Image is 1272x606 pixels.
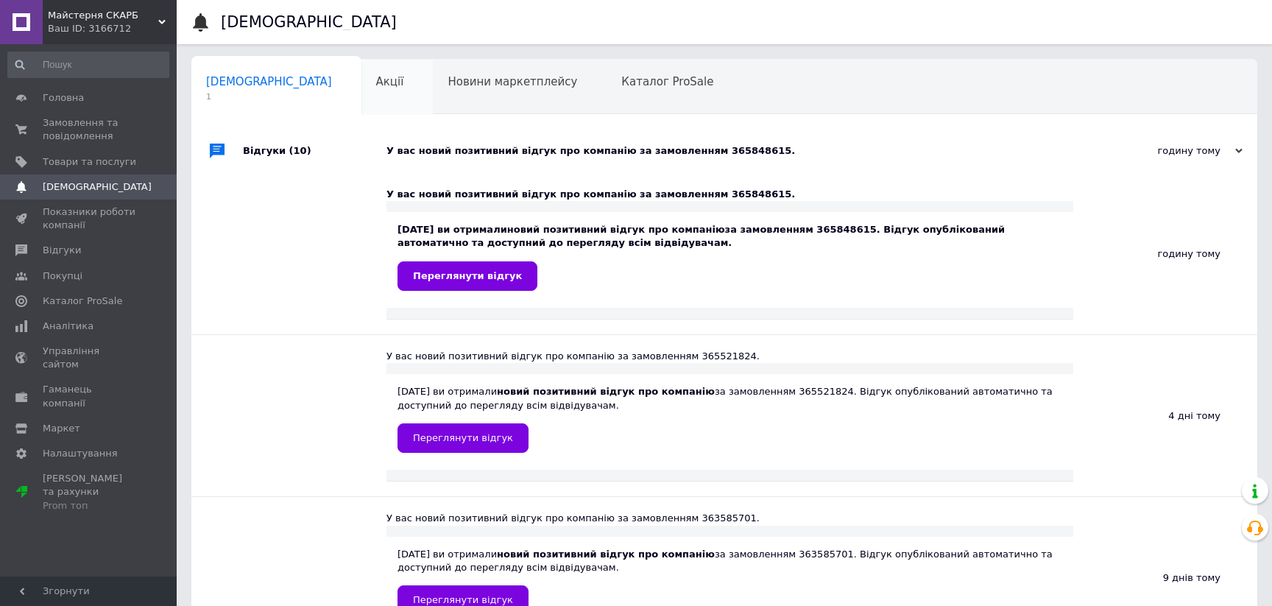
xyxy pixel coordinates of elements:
span: Управління сайтом [43,345,136,371]
div: годину тому [1095,144,1243,158]
div: 4 дні тому [1073,335,1257,496]
span: (10) [289,145,311,156]
span: Новини маркетплейсу [448,75,577,88]
div: Відгуки [243,129,386,173]
span: [DEMOGRAPHIC_DATA] [206,75,332,88]
div: [DATE] ви отримали за замовленням 365521824. Відгук опублікований автоматично та доступний до пер... [397,385,1062,452]
span: Майстерня СКАРБ [48,9,158,22]
b: новий позитивний відгук про компанію [507,224,725,235]
span: 1 [206,91,332,102]
span: Покупці [43,269,82,283]
span: Аналітика [43,320,93,333]
span: Переглянути відгук [413,432,513,443]
span: Товари та послуги [43,155,136,169]
div: У вас новий позитивний відгук про компанію за замовленням 365848615. [386,144,1095,158]
span: Маркет [43,422,80,435]
span: Відгуки [43,244,81,257]
span: Переглянути відгук [413,270,522,281]
span: Гаманець компанії [43,383,136,409]
a: Переглянути відгук [397,261,537,291]
span: Показники роботи компанії [43,205,136,232]
span: Замовлення та повідомлення [43,116,136,143]
div: Ваш ID: 3166712 [48,22,177,35]
span: [PERSON_NAME] та рахунки [43,472,136,512]
span: Каталог ProSale [43,295,122,308]
div: [DATE] ви отримали за замовленням 365848615. Відгук опублікований автоматично та доступний до пер... [397,223,1062,290]
span: [DEMOGRAPHIC_DATA] [43,180,152,194]
div: У вас новий позитивний відгук про компанію за замовленням 363585701. [386,512,1073,525]
span: Переглянути відгук [413,594,513,605]
div: У вас новий позитивний відгук про компанію за замовленням 365848615. [386,188,1073,201]
span: Головна [43,91,84,105]
b: новий позитивний відгук про компанію [497,549,715,560]
span: Налаштування [43,447,118,460]
input: Пошук [7,52,169,78]
a: Переглянути відгук [397,423,529,453]
div: годину тому [1073,173,1257,334]
b: новий позитивний відгук про компанію [497,386,715,397]
span: Каталог ProSale [621,75,713,88]
h1: [DEMOGRAPHIC_DATA] [221,13,397,31]
div: У вас новий позитивний відгук про компанію за замовленням 365521824. [386,350,1073,363]
span: Акції [376,75,404,88]
div: Prom топ [43,499,136,512]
